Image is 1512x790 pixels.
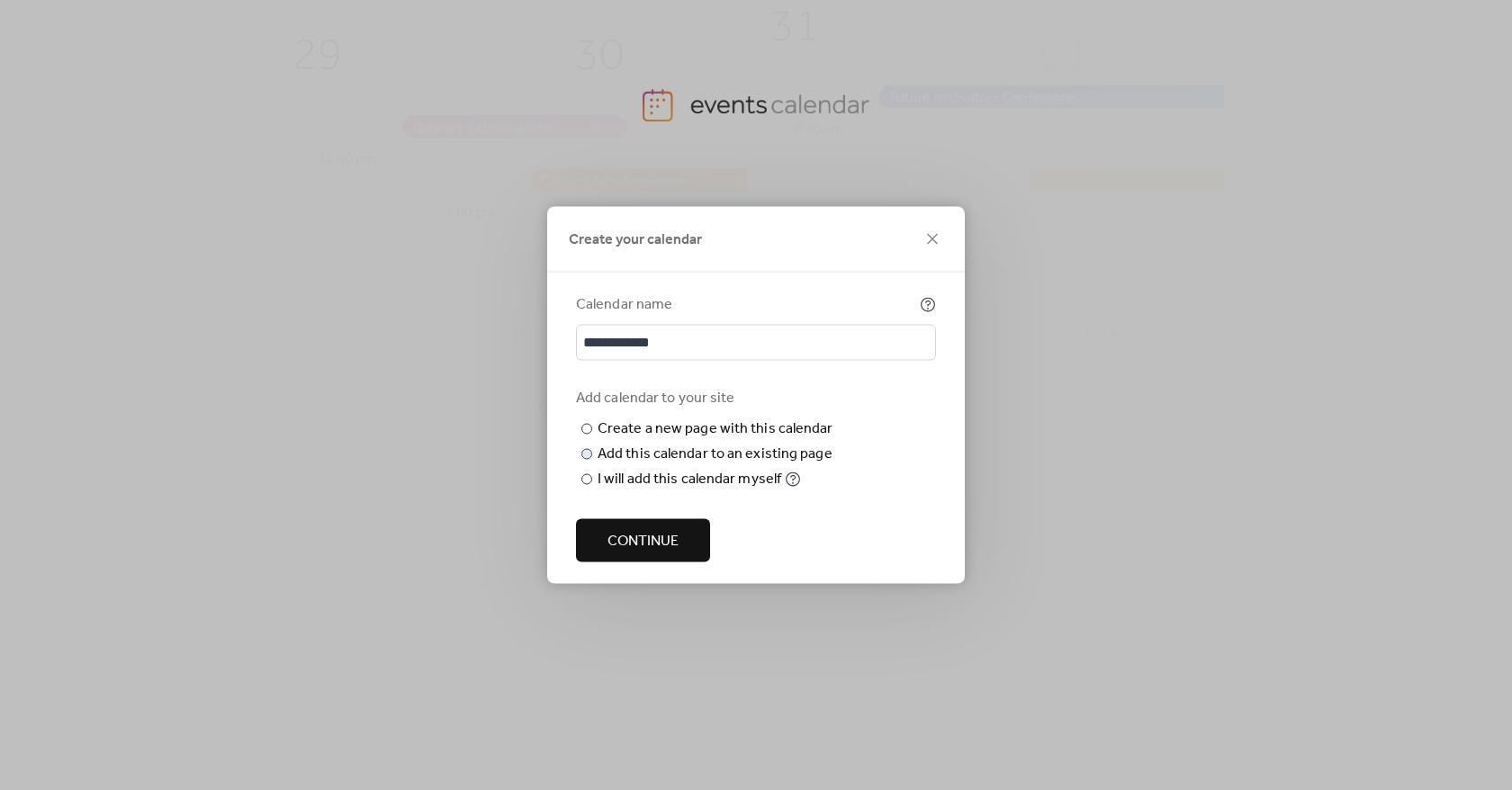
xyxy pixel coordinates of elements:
div: Add calendar to your site [576,388,932,409]
div: I will add this calendar myself [598,469,781,490]
span: Continue [607,531,679,552]
div: Calendar name [576,294,916,316]
span: Create your calendar [569,229,702,251]
div: Add this calendar to an existing page [598,444,832,465]
div: Create a new page with this calendar [598,418,833,440]
button: Continue [576,519,710,562]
